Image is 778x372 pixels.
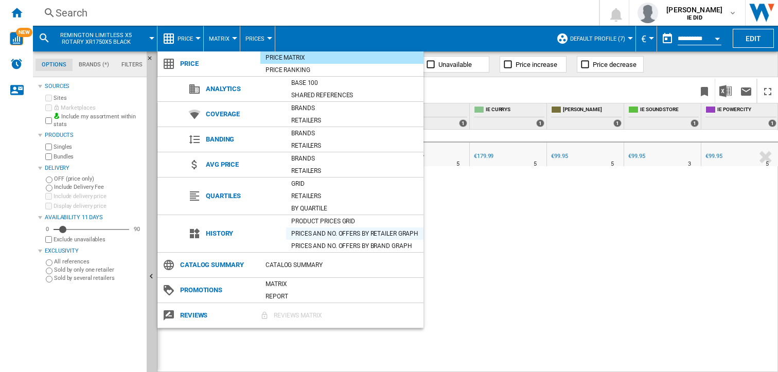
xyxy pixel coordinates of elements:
div: REVIEWS Matrix [269,310,423,321]
span: Analytics [201,82,286,96]
div: Brands [286,128,423,138]
span: Quartiles [201,189,286,203]
div: Base 100 [286,78,423,88]
span: Promotions [175,283,260,297]
div: Grid [286,179,423,189]
div: Retailers [286,191,423,201]
div: Price Ranking [260,65,423,75]
div: Shared references [286,90,423,100]
div: Retailers [286,166,423,176]
span: Catalog Summary [175,258,260,272]
span: Coverage [201,107,286,121]
div: Prices and No. offers by retailer graph [286,228,423,239]
div: Product prices grid [286,216,423,226]
div: Matrix [260,279,423,289]
div: Brands [286,153,423,164]
span: Price [175,57,260,71]
div: Price Matrix [260,52,423,63]
div: Prices and No. offers by brand graph [286,241,423,251]
div: Brands [286,103,423,113]
span: History [201,226,286,241]
span: Reviews [175,308,260,323]
div: Catalog Summary [260,260,423,270]
span: Avg price [201,157,286,172]
div: Retailers [286,140,423,151]
div: Report [260,291,423,302]
div: Retailers [286,115,423,126]
div: By quartile [286,203,423,214]
span: Banding [201,132,286,147]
